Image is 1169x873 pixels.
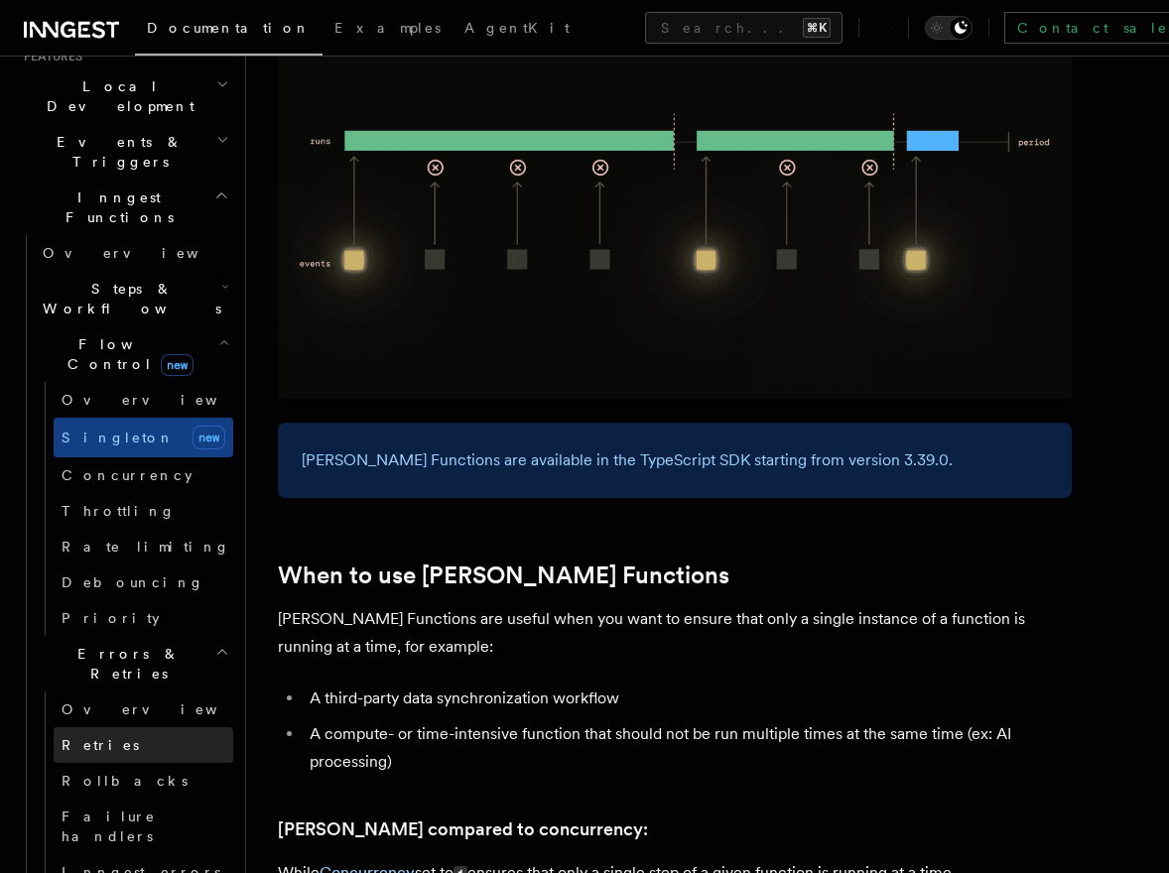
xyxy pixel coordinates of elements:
a: Examples [323,6,453,54]
span: Examples [334,20,441,36]
a: Overview [54,382,233,418]
button: Search...⌘K [645,12,843,44]
span: Rollbacks [62,773,188,789]
p: [PERSON_NAME] Functions are available in the TypeScript SDK starting from version 3.39.0. [302,446,1048,474]
span: Flow Control [35,334,218,374]
button: Flow Controlnew [35,326,233,382]
a: Singletonnew [54,418,233,457]
p: [PERSON_NAME] Functions are useful when you want to ensure that only a single instance of a funct... [278,605,1072,661]
span: Singleton [62,430,175,445]
a: Debouncing [54,564,233,600]
img: Singleton Functions only process one run at a time. [278,2,1072,399]
span: Overview [43,245,247,261]
a: Priority [54,600,233,636]
a: Documentation [135,6,323,56]
span: Priority [62,610,160,626]
a: [PERSON_NAME] compared to concurrency: [278,815,648,843]
span: Features [16,49,82,64]
span: Documentation [147,20,311,36]
span: Overview [62,392,266,408]
button: Local Development [16,68,233,124]
button: Inngest Functions [16,180,233,235]
a: Rate limiting [54,529,233,564]
a: Retries [54,727,233,763]
span: Retries [62,737,139,753]
a: Failure handlers [54,799,233,854]
li: A compute- or time-intensive function that should not be run multiple times at the same time (ex:... [304,720,1072,776]
span: Debouncing [62,574,204,590]
span: Throttling [62,503,176,519]
span: Inngest Functions [16,187,214,227]
button: Errors & Retries [35,636,233,691]
button: Steps & Workflows [35,271,233,326]
div: Flow Controlnew [35,382,233,636]
button: Toggle dark mode [925,16,973,40]
kbd: ⌘K [803,18,831,38]
a: Overview [35,235,233,271]
a: Throttling [54,493,233,529]
span: Failure handlers [62,809,156,844]
a: Overview [54,691,233,727]
span: new [193,426,225,449]
a: When to use [PERSON_NAME] Functions [278,561,729,589]
button: Events & Triggers [16,124,233,180]
span: Steps & Workflows [35,279,221,318]
a: Rollbacks [54,763,233,799]
span: Overview [62,701,266,717]
span: Rate limiting [62,539,230,555]
span: AgentKit [464,20,570,36]
span: Local Development [16,76,216,116]
a: AgentKit [453,6,582,54]
span: Events & Triggers [16,132,216,172]
span: new [161,354,194,376]
li: A third-party data synchronization workflow [304,685,1072,712]
span: Concurrency [62,467,193,483]
span: Errors & Retries [35,644,215,684]
a: Concurrency [54,457,233,493]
